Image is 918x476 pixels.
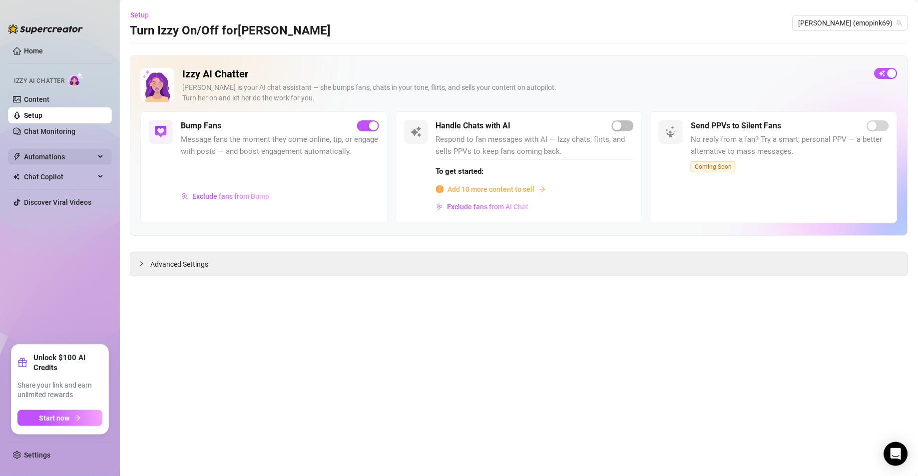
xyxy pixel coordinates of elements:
[182,68,867,80] h2: Izzy AI Chatter
[17,358,27,368] span: gift
[691,161,736,172] span: Coming Soon
[884,442,908,466] div: Open Intercom Messenger
[182,82,867,103] div: [PERSON_NAME] is your AI chat assistant — she bumps fans, chats in your tone, flirts, and sells y...
[140,68,174,102] img: Izzy AI Chatter
[138,261,144,267] span: collapsed
[436,185,444,193] span: info-circle
[665,126,677,138] img: svg%3e
[17,410,102,426] button: Start nowarrow-right
[24,149,95,165] span: Automations
[448,184,535,195] span: Add 10 more content to sell
[13,153,21,161] span: thunderbolt
[181,134,379,157] span: Message fans the moment they come online, tip, or engage with posts — and boost engagement automa...
[24,95,49,103] a: Content
[436,120,511,132] h5: Handle Chats with AI
[74,415,81,422] span: arrow-right
[24,198,91,206] a: Discover Viral Videos
[24,47,43,55] a: Home
[24,127,75,135] a: Chat Monitoring
[39,414,70,422] span: Start now
[448,203,529,211] span: Exclude fans from AI Chat
[68,72,84,87] img: AI Chatter
[33,353,102,373] strong: Unlock $100 AI Credits
[436,199,529,215] button: Exclude fans from AI Chat
[181,188,270,204] button: Exclude fans from Bump
[436,134,634,157] span: Respond to fan messages with AI — Izzy chats, flirts, and sells PPVs to keep fans coming back.
[181,120,221,132] h5: Bump Fans
[8,24,83,34] img: logo-BBDzfeDw.svg
[24,111,42,119] a: Setup
[799,15,902,30] span: Britney (emopink69)
[436,167,484,176] strong: To get started:
[897,20,903,26] span: team
[410,126,422,138] img: svg%3e
[130,7,157,23] button: Setup
[181,193,188,200] img: svg%3e
[14,76,64,86] span: Izzy AI Chatter
[539,186,546,193] span: arrow-right
[130,23,331,39] h3: Turn Izzy On/Off for [PERSON_NAME]
[13,173,19,180] img: Chat Copilot
[17,381,102,400] span: Share your link and earn unlimited rewards
[437,203,444,210] img: svg%3e
[691,134,889,157] span: No reply from a fan? Try a smart, personal PPV — a better alternative to mass messages.
[24,451,50,459] a: Settings
[155,126,167,138] img: svg%3e
[150,259,208,270] span: Advanced Settings
[130,11,149,19] span: Setup
[691,120,781,132] h5: Send PPVs to Silent Fans
[24,169,95,185] span: Chat Copilot
[192,192,269,200] span: Exclude fans from Bump
[138,258,150,269] div: collapsed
